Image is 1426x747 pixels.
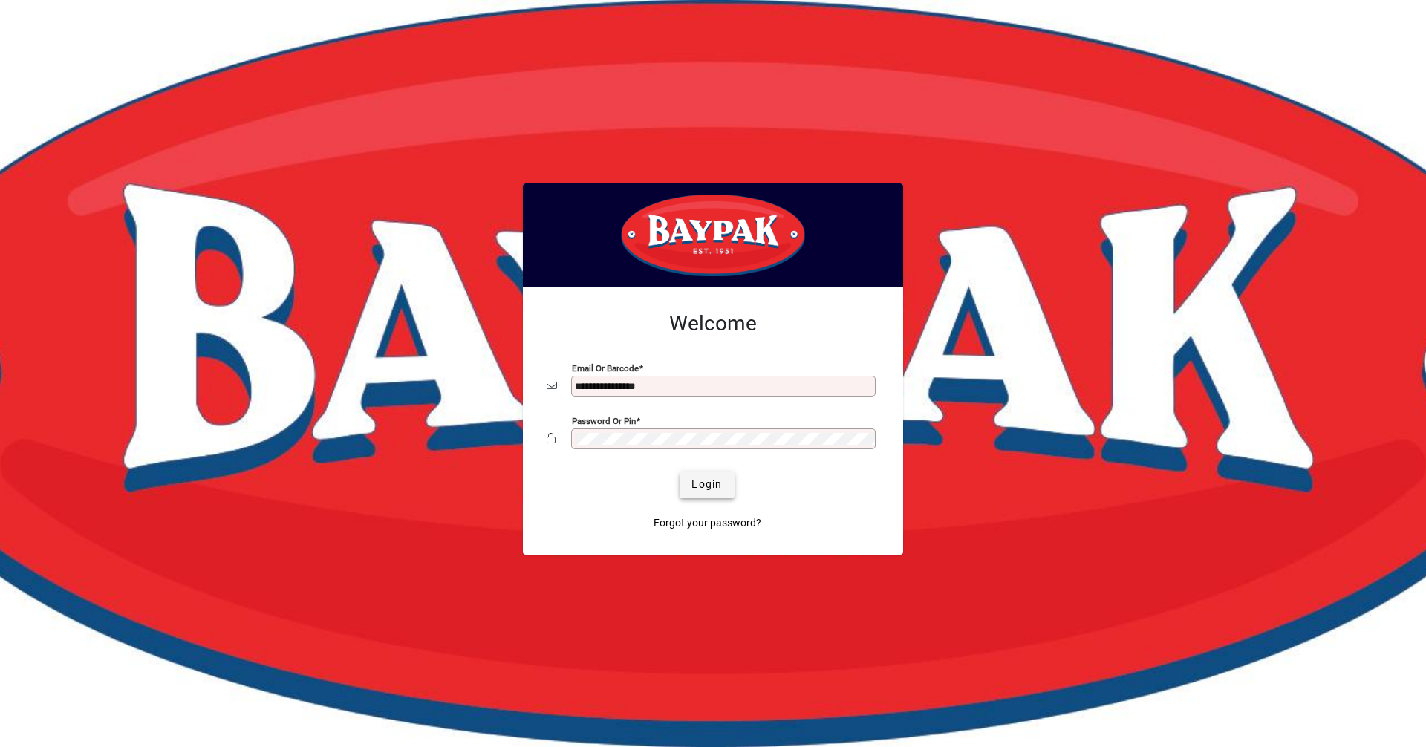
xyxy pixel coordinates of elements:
[680,472,734,498] button: Login
[572,415,636,425] mat-label: Password or Pin
[691,477,722,492] span: Login
[648,510,767,537] a: Forgot your password?
[654,515,761,531] span: Forgot your password?
[547,311,879,336] h2: Welcome
[572,362,639,373] mat-label: Email or Barcode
